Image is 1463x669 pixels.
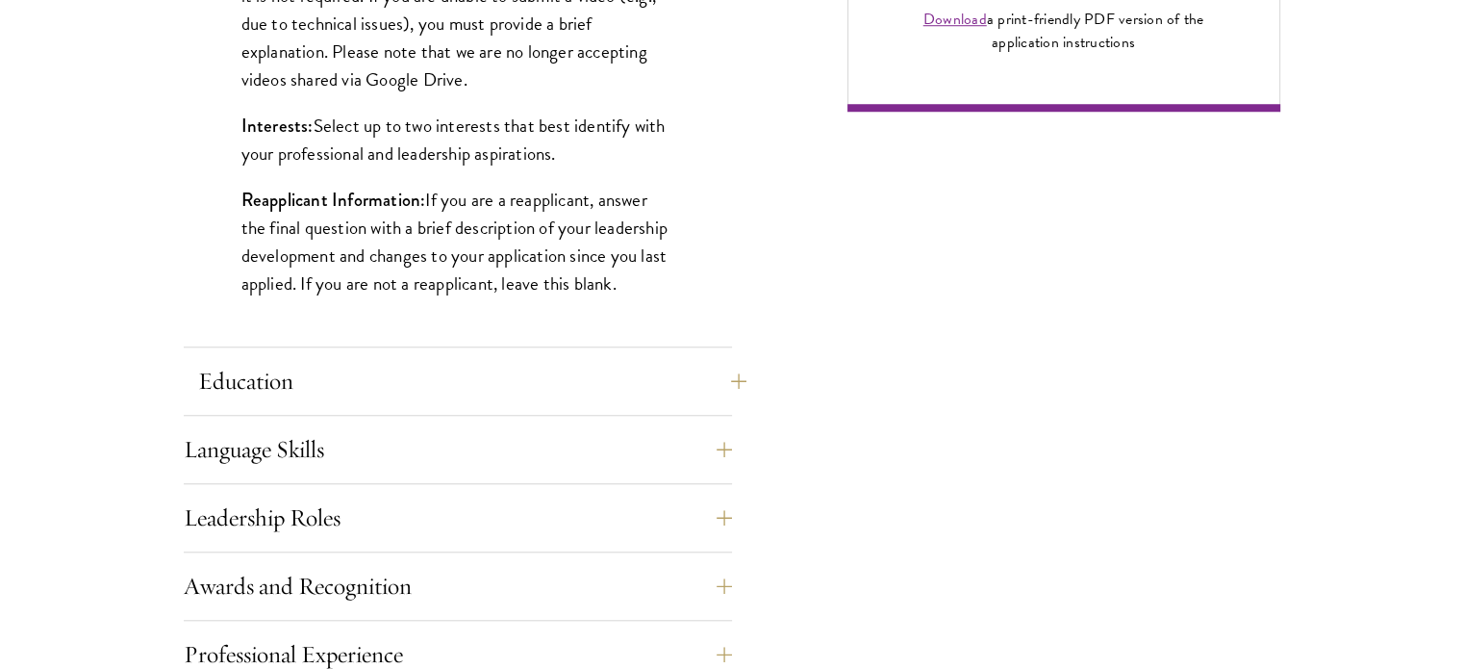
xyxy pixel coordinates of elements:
[241,112,674,167] p: Select up to two interests that best identify with your professional and leadership aspirations.
[923,8,987,31] a: Download
[901,8,1226,54] div: a print-friendly PDF version of the application instructions
[241,187,426,213] strong: Reapplicant Information:
[241,186,674,297] p: If you are a reapplicant, answer the final question with a brief description of your leadership d...
[184,563,732,609] button: Awards and Recognition
[184,495,732,541] button: Leadership Roles
[198,358,746,404] button: Education
[184,426,732,473] button: Language Skills
[241,113,314,139] strong: Interests:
